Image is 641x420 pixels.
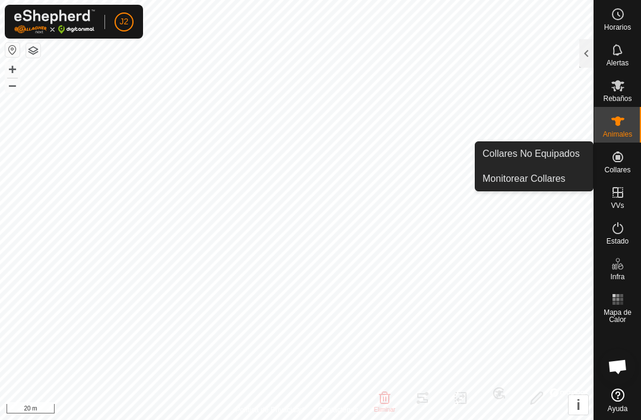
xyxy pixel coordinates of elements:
span: Alertas [607,59,629,67]
button: i [569,395,588,415]
span: Collares No Equipados [483,147,580,161]
a: Contáctenos [318,405,358,415]
img: Logo Gallagher [14,10,95,34]
button: + [5,62,20,77]
span: Ayuda [608,405,628,412]
a: Chat abierto [600,349,636,384]
button: – [5,78,20,92]
span: Collares [604,166,630,173]
a: Política de Privacidad [236,405,304,415]
span: Mapa de Calor [597,309,638,323]
a: Collares No Equipados [475,142,593,166]
span: VVs [611,202,624,209]
a: Monitorear Collares [475,167,593,191]
span: Infra [610,273,624,280]
span: Estado [607,238,629,245]
span: J2 [120,15,129,28]
span: Animales [603,131,632,138]
button: Restablecer Mapa [5,43,20,57]
span: Horarios [604,24,631,31]
span: Rebaños [603,95,632,102]
span: Monitorear Collares [483,172,566,186]
a: Ayuda [594,384,641,417]
button: Capas del Mapa [26,43,40,58]
span: i [576,397,580,413]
